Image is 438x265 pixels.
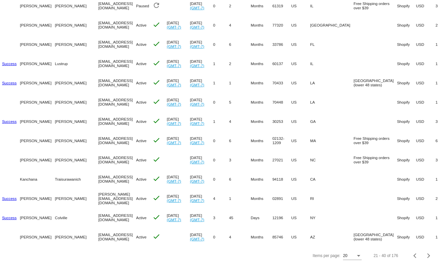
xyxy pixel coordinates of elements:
mat-cell: [EMAIL_ADDRESS][DOMAIN_NAME] [98,35,136,54]
mat-cell: [DATE] [190,15,213,35]
mat-cell: 3 [213,208,229,227]
mat-cell: [DATE] [167,131,190,150]
mat-cell: 6 [229,131,251,150]
span: Active [136,100,147,104]
mat-cell: 4 [229,112,251,131]
mat-cell: 77320 [272,15,291,35]
mat-cell: [DATE] [190,54,213,73]
span: Active [136,23,147,27]
span: Active [136,216,147,220]
mat-cell: 94118 [272,169,291,189]
a: (GMT-7) [190,6,204,10]
a: (GMT-7) [167,121,181,126]
a: (GMT-7) [190,198,204,203]
mat-cell: [DATE] [167,112,190,131]
a: (GMT-7) [167,140,181,145]
mat-cell: [PERSON_NAME] [20,92,55,112]
mat-cell: RI [310,189,354,208]
mat-cell: 27021 [272,150,291,169]
mat-cell: [EMAIL_ADDRESS][DOMAIN_NAME] [98,112,136,131]
mat-cell: Months [251,35,272,54]
mat-cell: 2 [229,54,251,73]
a: (GMT-7) [167,218,181,222]
mat-cell: [PERSON_NAME] [55,35,98,54]
mat-cell: Months [251,73,272,92]
mat-icon: check [152,213,160,221]
mat-cell: USD [416,227,436,246]
mat-cell: 12196 [272,208,291,227]
mat-cell: [PERSON_NAME] [20,150,55,169]
mat-icon: check [152,98,160,106]
mat-cell: [PERSON_NAME] [55,15,98,35]
mat-icon: check [152,21,160,29]
mat-cell: 0 [213,169,229,189]
mat-cell: [EMAIL_ADDRESS][DOMAIN_NAME] [98,208,136,227]
mat-cell: USD [416,35,436,54]
mat-icon: check [152,59,160,67]
span: Active [136,177,147,181]
mat-cell: 0 [213,150,229,169]
mat-cell: USD [416,112,436,131]
mat-cell: [PERSON_NAME] [20,73,55,92]
mat-cell: [PERSON_NAME] [20,208,55,227]
mat-cell: [PERSON_NAME] [20,227,55,246]
a: (GMT-7) [167,25,181,29]
mat-cell: 1 [229,73,251,92]
mat-cell: US [291,150,310,169]
mat-cell: 1 [213,54,229,73]
a: (GMT-7) [190,25,204,29]
mat-cell: USD [416,54,436,73]
a: (GMT-7) [190,44,204,48]
mat-cell: Shopify [397,54,416,73]
mat-cell: [DATE] [167,15,190,35]
span: Active [136,138,147,143]
mat-cell: 33786 [272,35,291,54]
mat-icon: check [152,155,160,163]
mat-cell: Shopify [397,150,416,169]
mat-cell: 1 [213,73,229,92]
mat-icon: check [152,117,160,125]
mat-cell: FL [310,35,354,54]
a: (GMT-7) [167,44,181,48]
mat-cell: [DATE] [190,227,213,246]
mat-cell: Months [251,131,272,150]
mat-cell: US [291,131,310,150]
mat-cell: [PERSON_NAME][EMAIL_ADDRESS][DOMAIN_NAME] [98,189,136,208]
mat-cell: US [291,92,310,112]
a: Success [2,216,17,220]
mat-icon: check [152,78,160,86]
mat-cell: MA [310,131,354,150]
mat-cell: Months [251,150,272,169]
mat-cell: Kanchana [20,169,55,189]
mat-cell: [DATE] [190,92,213,112]
a: (GMT-7) [190,237,204,241]
mat-cell: Months [251,169,272,189]
mat-cell: 4 [229,15,251,35]
a: (GMT-7) [167,198,181,203]
mat-icon: check [152,232,160,240]
a: (GMT-7) [190,140,204,145]
mat-cell: AZ [310,227,354,246]
a: (GMT-7) [167,83,181,87]
div: Items per page: [313,253,340,258]
mat-cell: Months [251,92,272,112]
mat-cell: [PERSON_NAME] [20,15,55,35]
mat-cell: 3 [229,150,251,169]
mat-cell: 0 [213,35,229,54]
mat-cell: [PERSON_NAME] [55,150,98,169]
mat-cell: 02132-1209 [272,131,291,150]
mat-cell: USD [416,189,436,208]
mat-cell: [DATE] [167,54,190,73]
mat-cell: Colville [55,208,98,227]
mat-cell: 4 [229,227,251,246]
mat-cell: [GEOGRAPHIC_DATA] [310,15,354,35]
mat-cell: 0 [213,92,229,112]
mat-cell: 5 [229,92,251,112]
mat-cell: [PERSON_NAME] [20,112,55,131]
mat-cell: [DATE] [190,169,213,189]
mat-cell: [EMAIL_ADDRESS][DOMAIN_NAME] [98,150,136,169]
mat-cell: [PERSON_NAME] [20,189,55,208]
mat-cell: [GEOGRAPHIC_DATA] (lower 48 states) [354,73,397,92]
mat-icon: check [152,136,160,144]
mat-cell: Shopify [397,227,416,246]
